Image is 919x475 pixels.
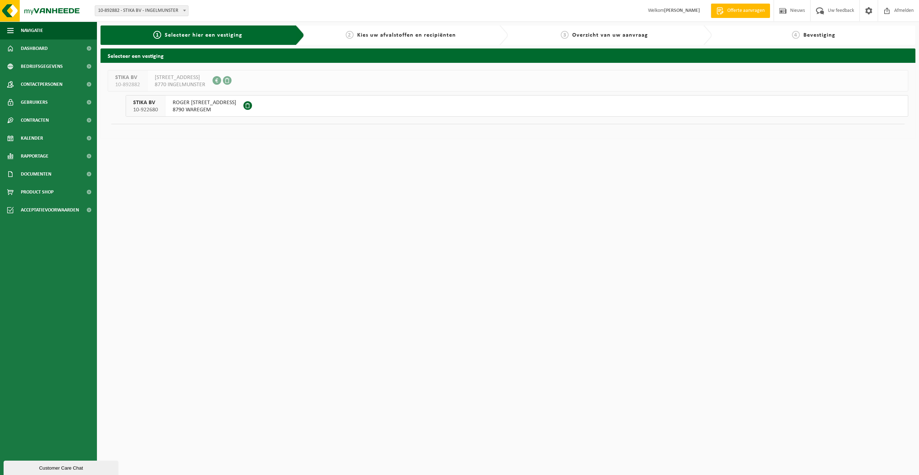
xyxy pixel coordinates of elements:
[21,93,48,111] span: Gebruikers
[346,31,354,39] span: 2
[115,81,140,88] span: 10-892882
[21,39,48,57] span: Dashboard
[155,74,205,81] span: [STREET_ADDRESS]
[792,31,800,39] span: 4
[21,183,53,201] span: Product Shop
[95,6,188,16] span: 10-892882 - STIKA BV - INGELMUNSTER
[4,459,120,475] iframe: chat widget
[357,32,456,38] span: Kies uw afvalstoffen en recipiënten
[21,111,49,129] span: Contracten
[21,22,43,39] span: Navigatie
[21,147,48,165] span: Rapportage
[21,201,79,219] span: Acceptatievoorwaarden
[21,129,43,147] span: Kalender
[133,106,158,113] span: 10-922680
[572,32,648,38] span: Overzicht van uw aanvraag
[711,4,770,18] a: Offerte aanvragen
[153,31,161,39] span: 1
[664,8,700,13] strong: [PERSON_NAME]
[115,74,140,81] span: STIKA BV
[126,95,908,117] button: STIKA BV 10-922680 ROGER [STREET_ADDRESS]8790 WAREGEM
[101,48,915,62] h2: Selecteer een vestiging
[165,32,242,38] span: Selecteer hier een vestiging
[561,31,569,39] span: 3
[133,99,158,106] span: STIKA BV
[95,5,188,16] span: 10-892882 - STIKA BV - INGELMUNSTER
[21,57,63,75] span: Bedrijfsgegevens
[173,106,236,113] span: 8790 WAREGEM
[803,32,835,38] span: Bevestiging
[173,99,236,106] span: ROGER [STREET_ADDRESS]
[21,75,62,93] span: Contactpersonen
[21,165,51,183] span: Documenten
[155,81,205,88] span: 8770 INGELMUNSTER
[726,7,766,14] span: Offerte aanvragen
